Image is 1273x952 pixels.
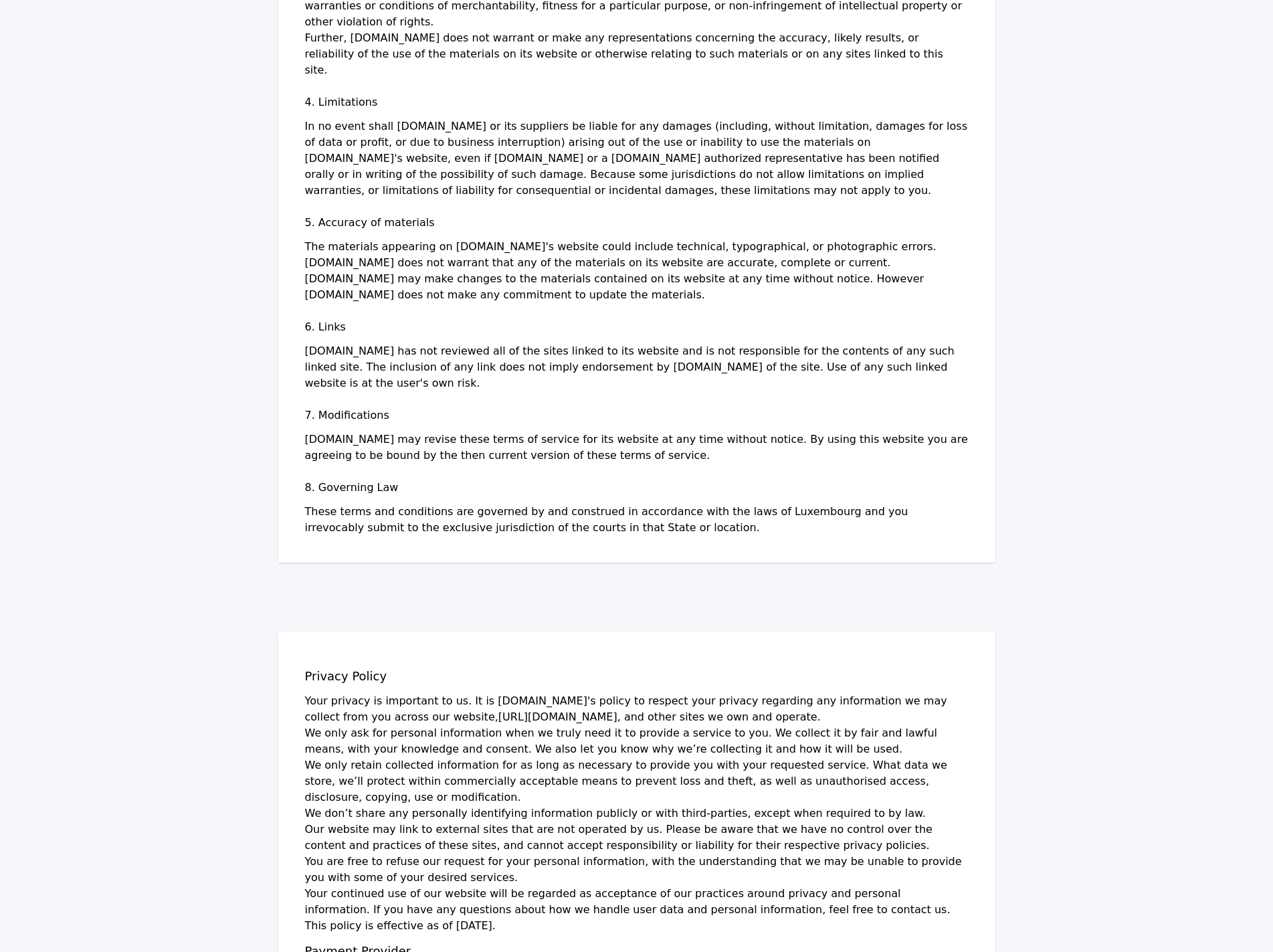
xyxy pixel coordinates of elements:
[305,407,969,423] h3: 7. Modifications
[305,504,969,536] p: These terms and conditions are governed by and construed in accordance with the laws of Luxembour...
[305,118,969,199] p: In no event shall [DOMAIN_NAME] or its suppliers be liable for any damages (including, without li...
[305,239,969,303] p: The materials appearing on [DOMAIN_NAME]'s website could include technical, typographical, or pho...
[305,667,969,685] h2: Privacy Policy
[498,710,617,723] a: [URL][DOMAIN_NAME]
[305,805,969,822] p: We don’t share any personally identifying information publicly or with third-parties, except when...
[305,432,969,464] p: [DOMAIN_NAME] may revise these terms of service for its website at any time without notice. By us...
[305,30,969,78] li: Further, [DOMAIN_NAME] does not warrant or make any representations concerning the accuracy, like...
[305,757,969,805] p: We only retain collected information for as long as necessary to provide you with your requested ...
[305,725,969,757] p: We only ask for personal information when we truly need it to provide a service to you. We collec...
[305,918,969,934] p: This policy is effective as of [DATE].
[305,94,969,110] h3: 4. Limitations
[305,854,969,886] p: You are free to refuse our request for your personal information, with the understanding that we ...
[305,693,969,725] p: Your privacy is important to us. It is [DOMAIN_NAME]'s policy to respect your privacy regarding a...
[305,319,969,335] h3: 6. Links
[305,886,969,918] p: Your continued use of our website will be regarded as acceptance of our practices around privacy ...
[305,343,969,391] p: [DOMAIN_NAME] has not reviewed all of the sites linked to its website and is not responsible for ...
[305,822,969,854] p: Our website may link to external sites that are not operated by us. Please be aware that we have ...
[305,215,969,231] h3: 5. Accuracy of materials
[305,480,969,496] h3: 8. Governing Law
